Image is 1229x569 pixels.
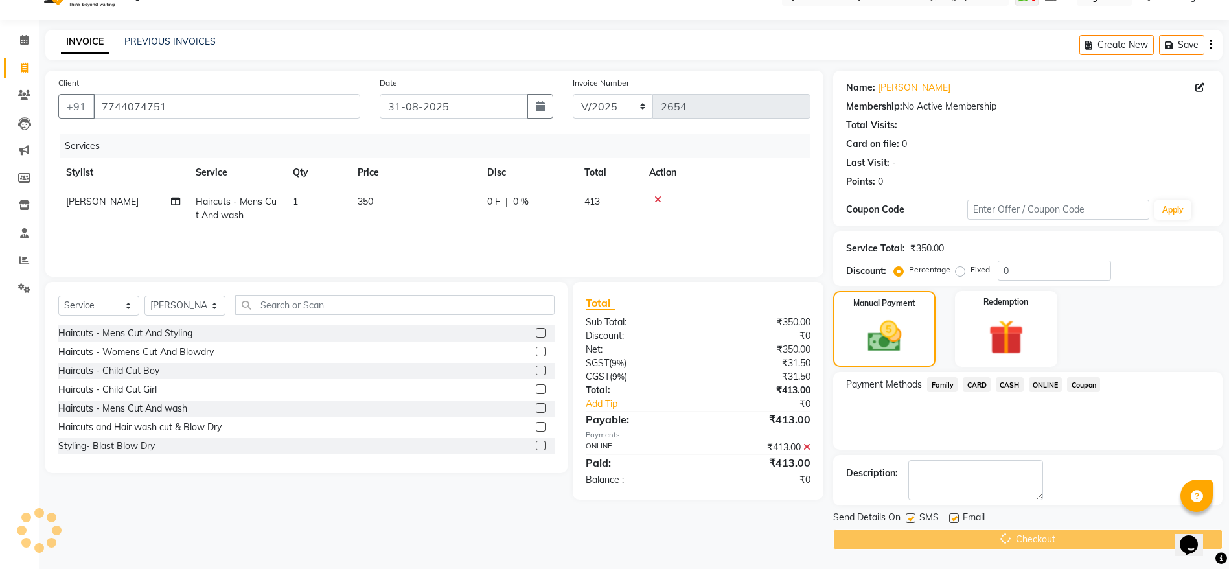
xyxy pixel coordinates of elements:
div: ONLINE [576,441,698,454]
div: ₹413.00 [698,412,821,427]
span: 413 [584,196,600,207]
div: ( ) [576,370,698,384]
div: Net: [576,343,698,356]
input: Enter Offer / Coupon Code [967,200,1149,220]
div: 0 [902,137,907,151]
div: Payable: [576,412,698,427]
input: Search by Name/Mobile/Email/Code [93,94,360,119]
div: Name: [846,81,875,95]
th: Total [577,158,641,187]
a: PREVIOUS INVOICES [124,36,216,47]
div: ₹413.00 [698,384,821,397]
label: Manual Payment [853,297,915,309]
div: ₹350.00 [910,242,944,255]
span: Total [586,296,615,310]
th: Price [350,158,479,187]
th: Action [641,158,810,187]
span: SGST [586,357,609,369]
label: Percentage [909,264,950,275]
div: ₹31.50 [698,370,821,384]
div: Styling- Blast Blow Dry [58,439,155,453]
div: ₹31.50 [698,356,821,370]
span: [PERSON_NAME] [66,196,139,207]
span: Family [927,377,958,392]
span: 9% [612,371,625,382]
div: - [892,156,896,170]
label: Redemption [983,296,1028,308]
div: Haircuts - Child Cut Boy [58,364,159,378]
a: INVOICE [61,30,109,54]
div: Haircuts - Mens Cut And Styling [58,327,192,340]
span: Send Details On [833,511,901,527]
th: Service [188,158,285,187]
div: Points: [846,175,875,189]
div: Haircuts - Mens Cut And wash [58,402,187,415]
div: ( ) [576,356,698,370]
div: Balance : [576,473,698,487]
input: Search or Scan [235,295,555,315]
label: Fixed [971,264,990,275]
div: Discount: [846,264,886,278]
span: SMS [919,511,939,527]
div: ₹350.00 [698,343,821,356]
button: +91 [58,94,95,119]
div: Description: [846,467,898,480]
span: Payment Methods [846,378,922,391]
label: Invoice Number [573,77,629,89]
div: Haircuts and Hair wash cut & Blow Dry [58,421,222,434]
span: CARD [963,377,991,392]
div: ₹413.00 [698,455,821,470]
iframe: chat widget [1175,517,1216,556]
label: Date [380,77,397,89]
span: Coupon [1067,377,1100,392]
span: | [505,195,508,209]
span: 350 [358,196,373,207]
th: Disc [479,158,577,187]
th: Qty [285,158,350,187]
span: ONLINE [1029,377,1062,392]
div: Services [60,134,820,158]
span: CASH [996,377,1024,392]
div: Payments [586,430,810,441]
div: ₹413.00 [698,441,821,454]
div: Sub Total: [576,316,698,329]
div: 0 [878,175,883,189]
th: Stylist [58,158,188,187]
button: Create New [1079,35,1154,55]
div: ₹0 [698,329,821,343]
div: Total Visits: [846,119,897,132]
div: Discount: [576,329,698,343]
div: No Active Membership [846,100,1210,113]
div: Haircuts - Child Cut Girl [58,383,157,397]
span: Email [963,511,985,527]
span: CGST [586,371,610,382]
div: Total: [576,384,698,397]
div: Coupon Code [846,203,967,216]
div: ₹0 [718,397,820,411]
span: 1 [293,196,298,207]
div: Last Visit: [846,156,890,170]
div: ₹0 [698,473,821,487]
div: Service Total: [846,242,905,255]
div: ₹350.00 [698,316,821,329]
button: Save [1159,35,1204,55]
div: Membership: [846,100,902,113]
div: Card on file: [846,137,899,151]
a: Add Tip [576,397,718,411]
div: Paid: [576,455,698,470]
span: Haircuts - Mens Cut And wash [196,196,277,221]
span: 0 F [487,195,500,209]
span: 9% [612,358,624,368]
div: Haircuts - Womens Cut And Blowdry [58,345,214,359]
img: _gift.svg [978,316,1035,359]
img: _cash.svg [857,317,912,356]
a: [PERSON_NAME] [878,81,950,95]
label: Client [58,77,79,89]
button: Apply [1154,200,1191,220]
span: 0 % [513,195,529,209]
